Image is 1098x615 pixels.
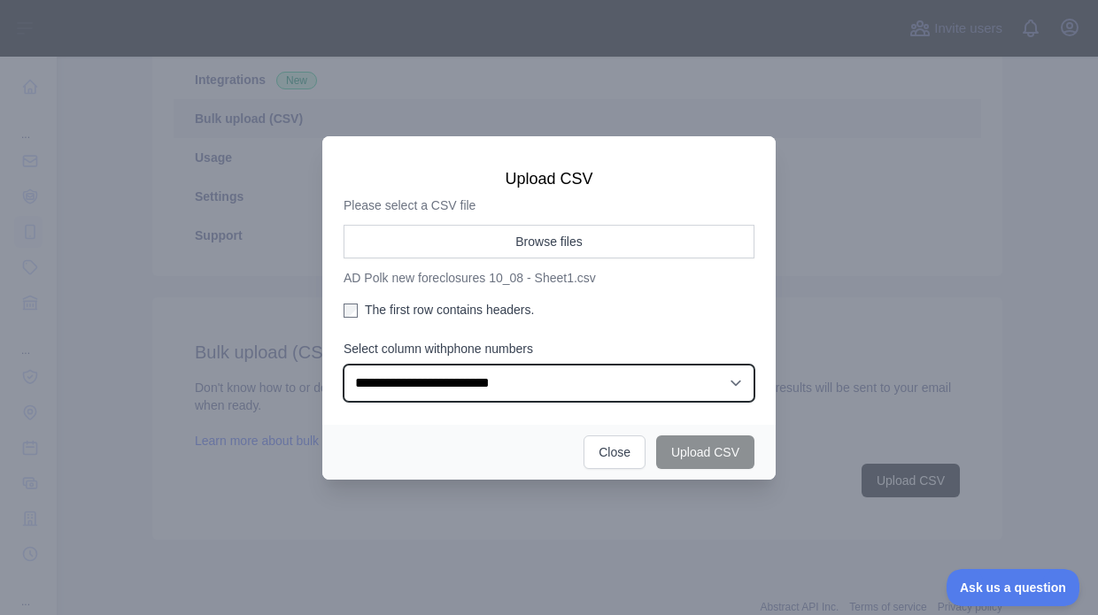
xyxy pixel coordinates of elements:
[344,269,754,287] p: AD Polk new foreclosures 10_08 - Sheet1.csv
[344,340,754,357] label: Select column with phone numbers
[344,225,754,258] button: Browse files
[344,301,754,319] label: The first row contains headers.
[947,569,1080,606] iframe: Toggle Customer Support
[344,196,754,214] p: Please select a CSV file
[344,168,754,189] h3: Upload CSV
[344,304,358,318] input: The first row contains headers.
[584,435,646,469] button: Close
[656,435,754,469] button: Upload CSV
